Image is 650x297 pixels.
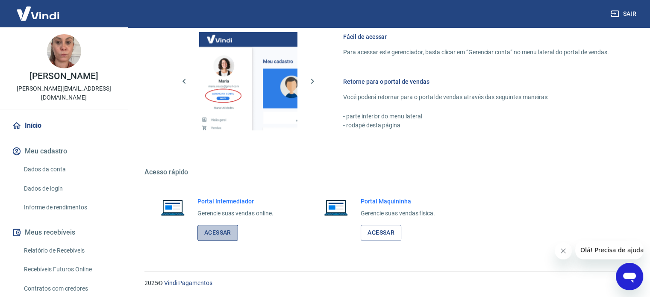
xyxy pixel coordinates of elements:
a: Acessar [361,225,401,241]
p: - rodapé desta página [343,121,609,130]
a: Dados da conta [21,161,118,178]
a: Relatório de Recebíveis [21,242,118,259]
a: Vindi Pagamentos [164,279,212,286]
img: Vindi [10,0,66,26]
button: Meus recebíveis [10,223,118,242]
iframe: Mensagem da empresa [575,241,643,259]
a: Acessar [197,225,238,241]
p: - parte inferior do menu lateral [343,112,609,121]
h6: Fácil de acessar [343,32,609,41]
p: Gerencie suas vendas online. [197,209,274,218]
a: Informe de rendimentos [21,199,118,216]
p: [PERSON_NAME][EMAIL_ADDRESS][DOMAIN_NAME] [7,84,121,102]
p: Para acessar este gerenciador, basta clicar em “Gerenciar conta” no menu lateral do portal de ven... [343,48,609,57]
button: Meu cadastro [10,142,118,161]
iframe: Botão para abrir a janela de mensagens [616,263,643,290]
p: Você poderá retornar para o portal de vendas através das seguintes maneiras: [343,93,609,102]
a: Dados de login [21,180,118,197]
h6: Retorne para o portal de vendas [343,77,609,86]
a: Recebíveis Futuros Online [21,261,118,278]
a: Início [10,116,118,135]
span: Olá! Precisa de ajuda? [5,6,72,13]
h6: Portal Intermediador [197,197,274,206]
img: Imagem da dashboard mostrando o botão de gerenciar conta na sidebar no lado esquerdo [199,32,297,130]
p: Gerencie suas vendas física. [361,209,435,218]
h5: Acesso rápido [144,168,629,176]
button: Sair [609,6,640,22]
iframe: Fechar mensagem [555,242,572,259]
p: 2025 © [144,279,629,288]
img: 312393e4-877e-4ba9-a258-d3e983f454a1.jpeg [47,34,81,68]
h6: Portal Maquininha [361,197,435,206]
img: Imagem de um notebook aberto [155,197,191,218]
p: [PERSON_NAME] [29,72,98,81]
img: Imagem de um notebook aberto [318,197,354,218]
